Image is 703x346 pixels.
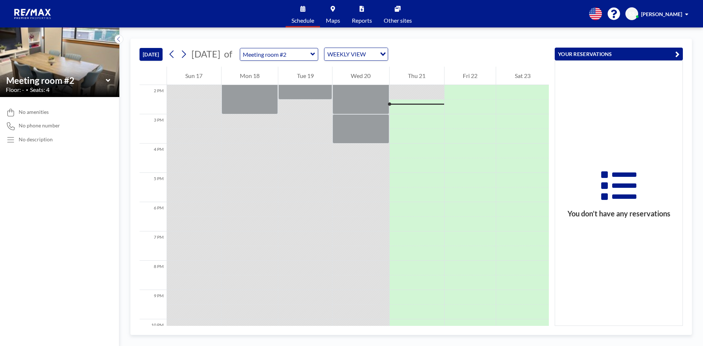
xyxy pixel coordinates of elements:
[140,202,167,231] div: 6 PM
[140,48,163,61] button: [DATE]
[629,11,635,17] span: SS
[332,67,389,85] div: Wed 20
[641,11,682,17] span: [PERSON_NAME]
[140,290,167,319] div: 9 PM
[222,67,278,85] div: Mon 18
[326,18,340,23] span: Maps
[291,18,314,23] span: Schedule
[6,75,106,86] input: Meeting room #2
[19,136,53,143] div: No description
[390,67,444,85] div: Thu 21
[6,86,24,93] span: Floor: -
[496,67,549,85] div: Sat 23
[19,122,60,129] span: No phone number
[140,85,167,114] div: 2 PM
[326,49,367,59] span: WEEKLY VIEW
[19,109,49,115] span: No amenities
[26,88,28,92] span: •
[167,67,221,85] div: Sun 17
[140,173,167,202] div: 5 PM
[555,209,682,218] h3: You don’t have any reservations
[224,48,232,60] span: of
[384,18,412,23] span: Other sites
[12,7,54,21] img: organization-logo
[352,18,372,23] span: Reports
[445,67,496,85] div: Fri 22
[140,231,167,261] div: 7 PM
[368,49,376,59] input: Search for option
[324,48,388,60] div: Search for option
[240,48,310,60] input: Meeting room #2
[555,48,683,60] button: YOUR RESERVATIONS
[30,86,49,93] span: Seats: 4
[191,48,220,59] span: [DATE]
[140,114,167,144] div: 3 PM
[140,261,167,290] div: 8 PM
[278,67,332,85] div: Tue 19
[140,144,167,173] div: 4 PM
